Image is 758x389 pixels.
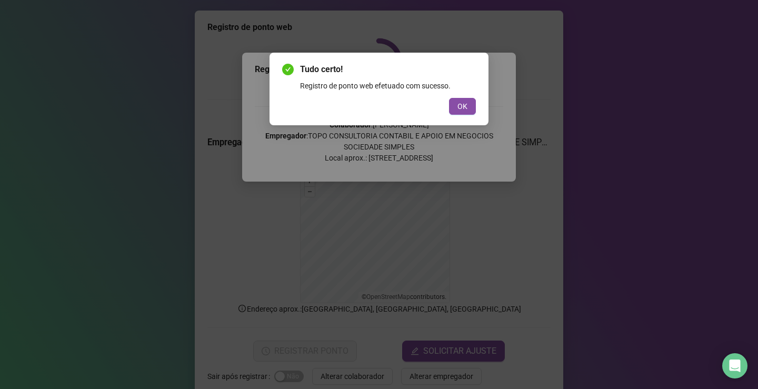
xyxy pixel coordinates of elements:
span: check-circle [282,64,294,75]
div: Registro de ponto web efetuado com sucesso. [300,80,476,92]
div: Open Intercom Messenger [722,353,747,378]
span: OK [457,101,467,112]
button: OK [449,98,476,115]
span: Tudo certo! [300,63,476,76]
